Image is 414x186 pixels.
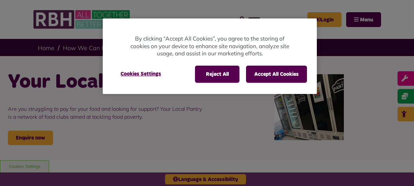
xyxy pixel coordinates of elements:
[129,35,290,57] p: By clicking “Accept All Cookies”, you agree to the storing of cookies on your device to enhance s...
[246,66,307,83] button: Accept All Cookies
[103,18,317,94] div: Cookie banner
[195,66,239,83] button: Reject All
[103,18,317,94] div: Privacy
[113,66,169,82] button: Cookies Settings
